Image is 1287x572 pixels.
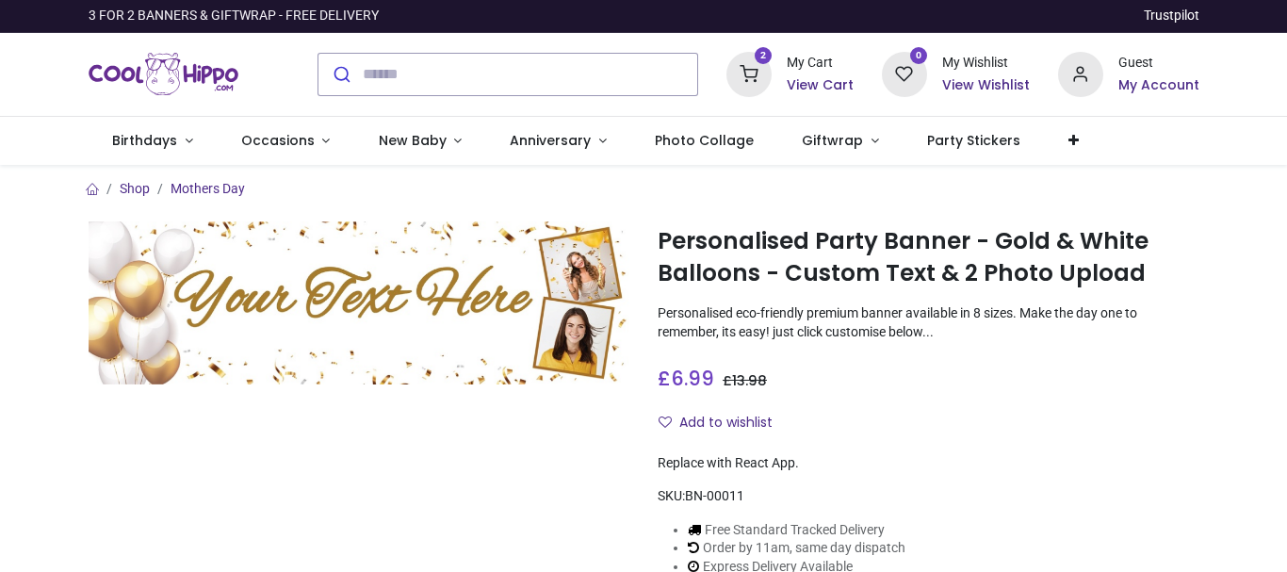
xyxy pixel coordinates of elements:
li: Free Standard Tracked Delivery [688,521,952,540]
a: View Cart [787,76,854,95]
span: New Baby [379,131,447,150]
button: Submit [318,54,363,95]
span: Photo Collage [655,131,754,150]
img: Cool Hippo [89,48,239,101]
div: My Wishlist [942,54,1030,73]
a: New Baby [354,117,486,166]
p: Personalised eco-friendly premium banner available in 8 sizes. Make the day one to remember, its ... [658,304,1199,341]
span: Occasions [241,131,315,150]
a: Anniversary [486,117,631,166]
sup: 2 [755,47,773,65]
i: Add to wishlist [659,416,672,429]
a: 0 [882,65,927,80]
span: Anniversary [510,131,591,150]
a: Shop [120,181,150,196]
button: Add to wishlistAdd to wishlist [658,407,789,439]
a: Giftwrap [778,117,904,166]
div: My Cart [787,54,854,73]
span: Giftwrap [802,131,863,150]
a: View Wishlist [942,76,1030,95]
span: 13.98 [732,371,767,390]
span: 6.99 [671,365,714,392]
span: £ [658,365,714,392]
div: SKU: [658,487,1199,506]
span: £ [723,371,767,390]
a: Birthdays [89,117,218,166]
div: 3 FOR 2 BANNERS & GIFTWRAP - FREE DELIVERY [89,7,379,25]
sup: 0 [910,47,928,65]
a: My Account [1118,76,1199,95]
div: Guest [1118,54,1199,73]
span: Party Stickers [927,131,1020,150]
a: Logo of Cool Hippo [89,48,239,101]
a: Mothers Day [171,181,245,196]
li: Order by 11am, same day dispatch [688,539,952,558]
a: 2 [726,65,772,80]
div: Replace with React App. [658,454,1199,473]
a: Trustpilot [1144,7,1199,25]
span: BN-00011 [685,488,744,503]
a: Occasions [217,117,354,166]
h1: Personalised Party Banner - Gold & White Balloons - Custom Text & 2 Photo Upload [658,225,1199,290]
img: Personalised Party Banner - Gold & White Balloons - Custom Text & 2 Photo Upload [89,221,630,384]
span: Birthdays [112,131,177,150]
